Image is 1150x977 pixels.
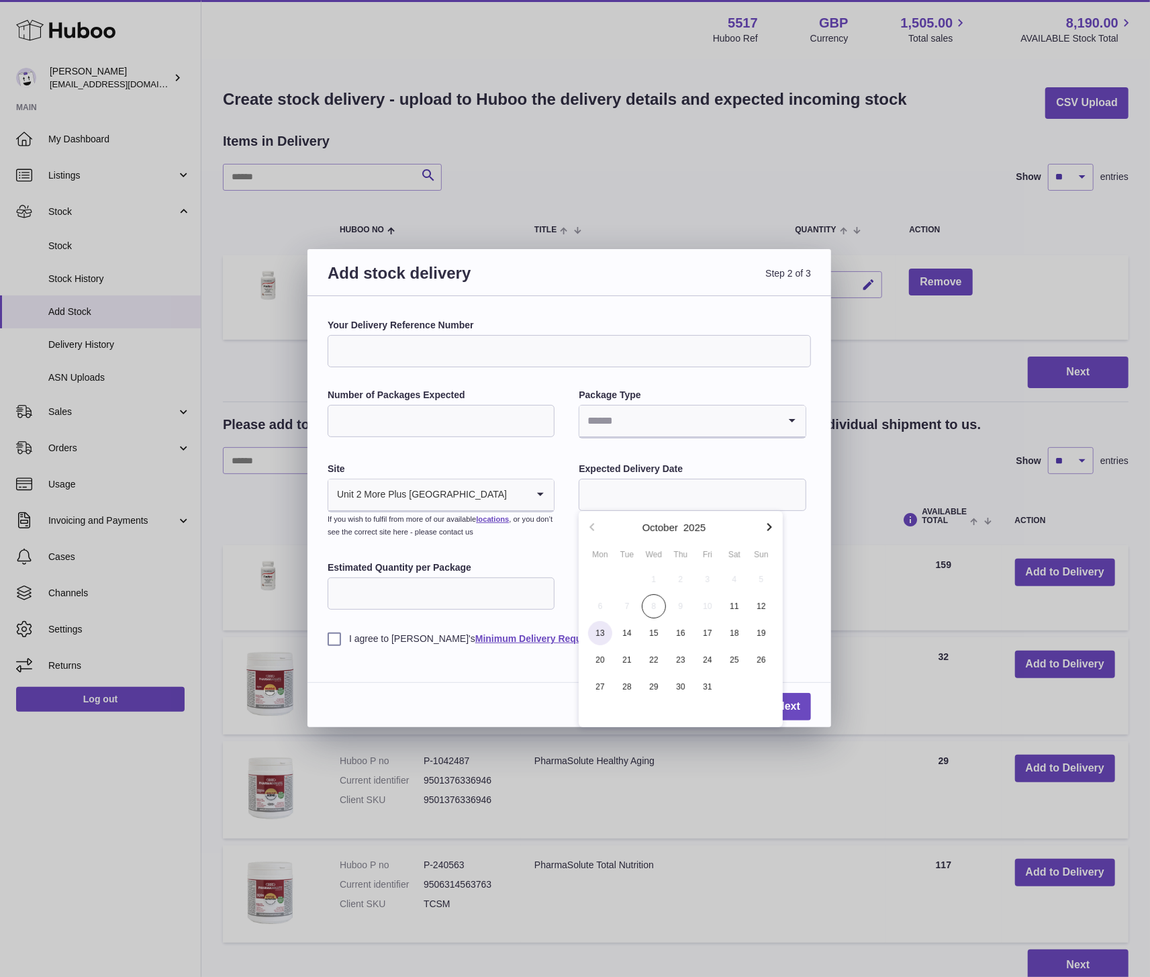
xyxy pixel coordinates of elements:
div: Thu [667,549,694,561]
button: 10 [694,593,721,620]
span: 12 [749,594,773,618]
button: 2025 [683,522,706,532]
div: Fri [694,549,721,561]
button: 8 [640,593,667,620]
button: 16 [667,620,694,647]
span: 23 [669,648,693,672]
button: 26 [748,647,775,673]
div: Sun [748,549,775,561]
span: 13 [588,621,612,645]
span: 18 [722,621,747,645]
input: Search for option [508,479,527,510]
div: Mon [587,549,614,561]
h3: Add stock delivery [328,263,569,299]
button: 7 [614,593,640,620]
span: 31 [696,675,720,699]
button: 13 [587,620,614,647]
button: 31 [694,673,721,700]
label: Site [328,463,555,475]
span: 17 [696,621,720,645]
button: 4 [721,566,748,593]
label: Your Delivery Reference Number [328,319,811,332]
button: 17 [694,620,721,647]
button: 27 [587,673,614,700]
button: 1 [640,566,667,593]
button: 28 [614,673,640,700]
span: 2 [669,567,693,592]
span: 20 [588,648,612,672]
span: 8 [642,594,666,618]
span: 25 [722,648,747,672]
div: Wed [640,549,667,561]
button: 24 [694,647,721,673]
span: Unit 2 More Plus [GEOGRAPHIC_DATA] [328,479,508,510]
span: 15 [642,621,666,645]
button: 19 [748,620,775,647]
button: 21 [614,647,640,673]
button: 30 [667,673,694,700]
span: 28 [615,675,639,699]
label: Package Type [579,389,806,402]
span: 22 [642,648,666,672]
input: Search for option [579,406,778,436]
span: 6 [588,594,612,618]
span: 21 [615,648,639,672]
span: 3 [696,567,720,592]
span: 1 [642,567,666,592]
span: 11 [722,594,747,618]
span: 4 [722,567,747,592]
span: 19 [749,621,773,645]
span: 10 [696,594,720,618]
button: October [642,522,678,532]
button: 14 [614,620,640,647]
span: 16 [669,621,693,645]
span: 9 [669,594,693,618]
small: If you wish to fulfil from more of our available , or you don’t see the correct site here - pleas... [328,515,553,536]
label: Number of Packages Expected [328,389,555,402]
span: 14 [615,621,639,645]
span: 7 [615,594,639,618]
button: 12 [748,593,775,620]
div: Tue [614,549,640,561]
label: I agree to [PERSON_NAME]'s [328,633,811,645]
div: Search for option [579,406,805,438]
button: 25 [721,647,748,673]
button: 6 [587,593,614,620]
button: 2 [667,566,694,593]
span: Step 2 of 3 [569,263,811,299]
span: 27 [588,675,612,699]
button: 5 [748,566,775,593]
span: 5 [749,567,773,592]
a: Minimum Delivery Requirements [475,633,621,644]
button: 20 [587,647,614,673]
label: Expected Delivery Date [579,463,806,475]
button: 23 [667,647,694,673]
button: 29 [640,673,667,700]
button: 3 [694,566,721,593]
div: Search for option [328,479,554,512]
button: 9 [667,593,694,620]
a: locations [476,515,509,523]
span: 29 [642,675,666,699]
span: 30 [669,675,693,699]
a: Next [766,693,811,720]
div: Sat [721,549,748,561]
button: 18 [721,620,748,647]
span: 24 [696,648,720,672]
button: 22 [640,647,667,673]
button: 15 [640,620,667,647]
button: 11 [721,593,748,620]
label: Estimated Quantity per Package [328,561,555,574]
span: 26 [749,648,773,672]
